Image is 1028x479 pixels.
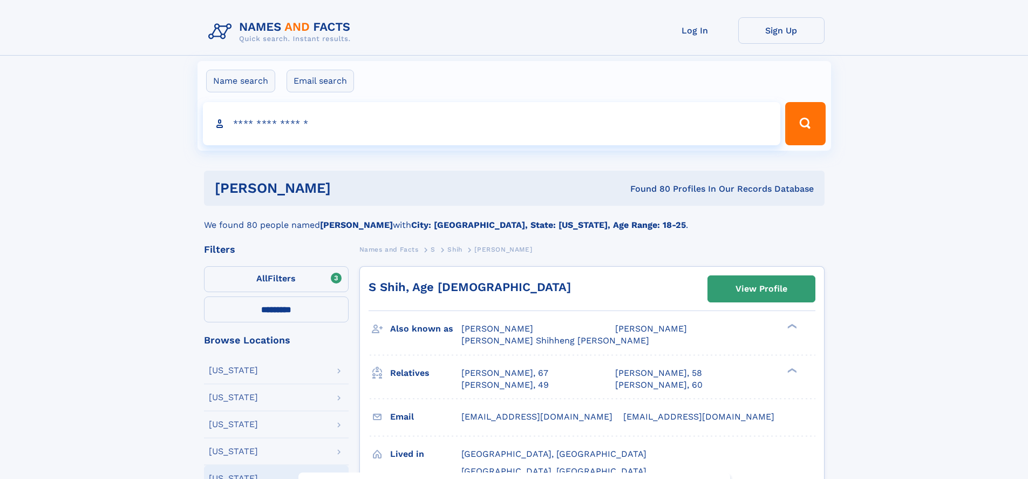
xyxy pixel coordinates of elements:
[209,420,258,429] div: [US_STATE]
[359,242,419,256] a: Names and Facts
[708,276,815,302] a: View Profile
[431,242,435,256] a: S
[204,266,349,292] label: Filters
[369,280,571,294] a: S Shih, Age [DEMOGRAPHIC_DATA]
[615,323,687,334] span: [PERSON_NAME]
[431,246,435,253] span: S
[623,411,774,422] span: [EMAIL_ADDRESS][DOMAIN_NAME]
[615,379,703,391] a: [PERSON_NAME], 60
[447,242,462,256] a: Shih
[204,245,349,254] div: Filters
[461,411,612,422] span: [EMAIL_ADDRESS][DOMAIN_NAME]
[390,408,461,426] h3: Email
[615,367,702,379] a: [PERSON_NAME], 58
[411,220,686,230] b: City: [GEOGRAPHIC_DATA], State: [US_STATE], Age Range: 18-25
[206,70,275,92] label: Name search
[474,246,532,253] span: [PERSON_NAME]
[785,367,798,374] div: ❯
[209,366,258,375] div: [US_STATE]
[390,364,461,382] h3: Relatives
[738,17,825,44] a: Sign Up
[461,323,533,334] span: [PERSON_NAME]
[390,320,461,338] h3: Also known as
[736,276,787,301] div: View Profile
[215,181,481,195] h1: [PERSON_NAME]
[203,102,781,145] input: search input
[785,102,825,145] button: Search Button
[652,17,738,44] a: Log In
[209,393,258,402] div: [US_STATE]
[461,466,646,476] span: [GEOGRAPHIC_DATA], [GEOGRAPHIC_DATA]
[204,335,349,345] div: Browse Locations
[461,367,548,379] a: [PERSON_NAME], 67
[320,220,393,230] b: [PERSON_NAME]
[461,335,649,346] span: [PERSON_NAME] Shihheng [PERSON_NAME]
[209,447,258,456] div: [US_STATE]
[287,70,354,92] label: Email search
[480,183,814,195] div: Found 80 Profiles In Our Records Database
[447,246,462,253] span: Shih
[461,379,549,391] a: [PERSON_NAME], 49
[204,17,359,46] img: Logo Names and Facts
[204,206,825,232] div: We found 80 people named with .
[461,449,646,459] span: [GEOGRAPHIC_DATA], [GEOGRAPHIC_DATA]
[390,445,461,463] h3: Lived in
[785,323,798,330] div: ❯
[256,273,268,284] span: All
